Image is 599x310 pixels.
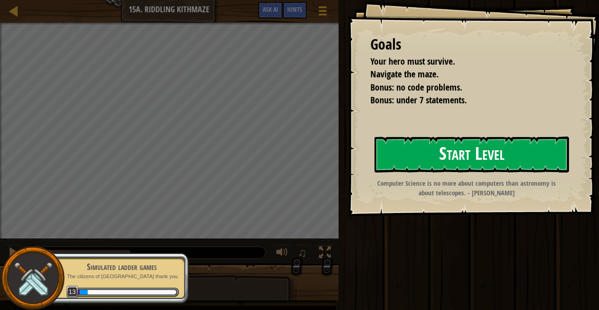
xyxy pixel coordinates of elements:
span: Navigate the maze. [370,68,439,80]
span: 13 [66,286,79,298]
strong: Computer Science is no more about computers than astronomy is about telescopes. - [PERSON_NAME] [377,178,556,198]
span: Hints [287,5,302,14]
div: Simulated ladder games [65,260,179,273]
span: ♫ [298,246,307,259]
li: Bonus: under 7 statements. [359,94,565,107]
img: swords.png [12,258,54,299]
span: Bonus: no code problems. [370,81,462,93]
p: The citizens of [GEOGRAPHIC_DATA] thank you. [65,273,179,280]
div: Goals [370,34,567,55]
button: Start Level [374,137,569,173]
span: Ask AI [263,5,278,14]
button: ♫ [296,244,311,263]
li: Navigate the maze. [359,68,565,81]
span: Your hero must survive. [370,55,455,67]
button: Show game menu [311,2,334,23]
li: Your hero must survive. [359,55,565,68]
button: Toggle fullscreen [316,244,334,263]
button: Adjust volume [273,244,291,263]
li: Bonus: no code problems. [359,81,565,94]
button: Ctrl + P: Pause [5,244,23,263]
span: Bonus: under 7 statements. [370,94,467,106]
button: Ask AI [258,2,283,19]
